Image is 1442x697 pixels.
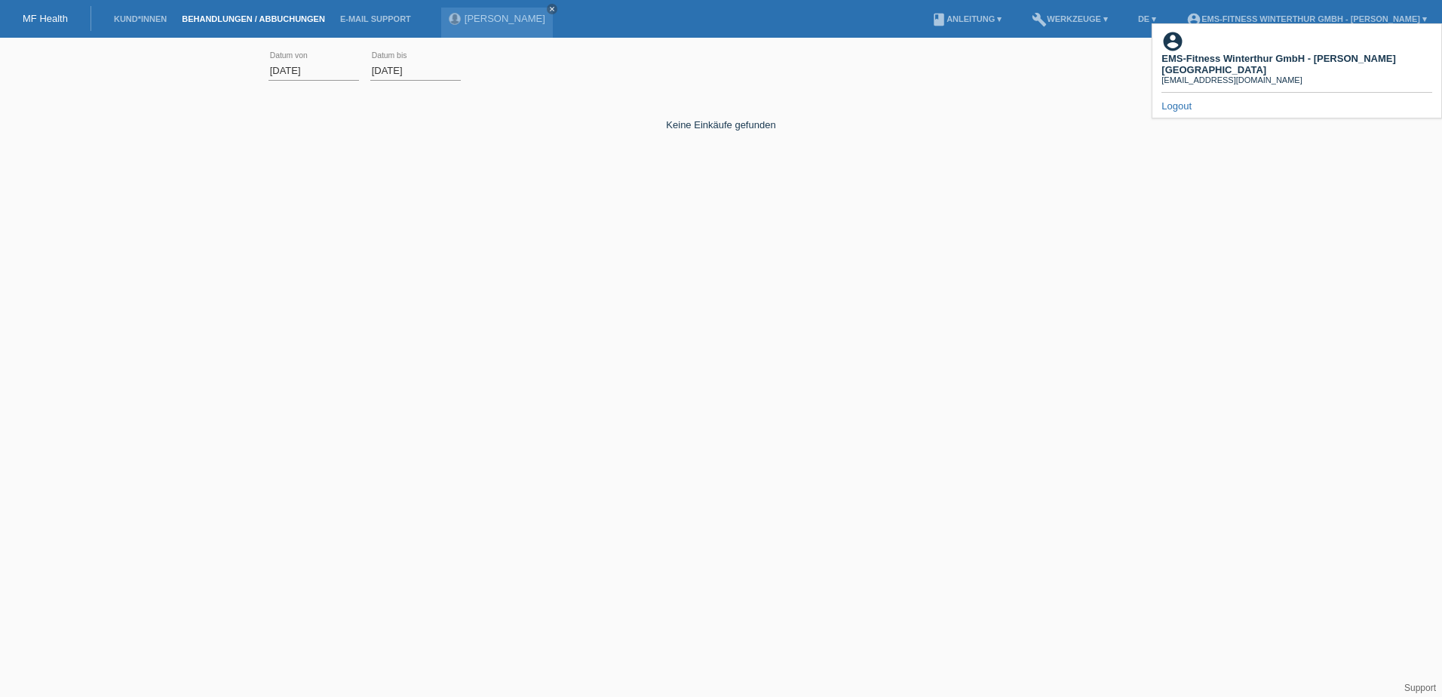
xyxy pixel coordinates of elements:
[23,13,68,24] a: MF Health
[1024,14,1115,23] a: buildWerkzeuge ▾
[1186,12,1201,27] i: account_circle
[1404,683,1436,693] a: Support
[1032,12,1047,27] i: build
[1131,14,1164,23] a: DE ▾
[1161,100,1192,112] a: Logout
[924,14,1009,23] a: bookAnleitung ▾
[333,14,419,23] a: E-Mail Support
[1161,75,1432,84] div: [EMAIL_ADDRESS][DOMAIN_NAME]
[465,13,545,24] a: [PERSON_NAME]
[1161,53,1395,75] b: EMS-Fitness Winterthur GmbH - [PERSON_NAME][GEOGRAPHIC_DATA]
[174,14,333,23] a: Behandlungen / Abbuchungen
[1161,30,1184,53] i: account_circle
[268,97,1174,130] div: Keine Einkäufe gefunden
[547,4,557,14] a: close
[548,5,556,13] i: close
[1179,14,1434,23] a: account_circleEMS-Fitness Winterthur GmbH - [PERSON_NAME] ▾
[106,14,174,23] a: Kund*innen
[931,12,947,27] i: book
